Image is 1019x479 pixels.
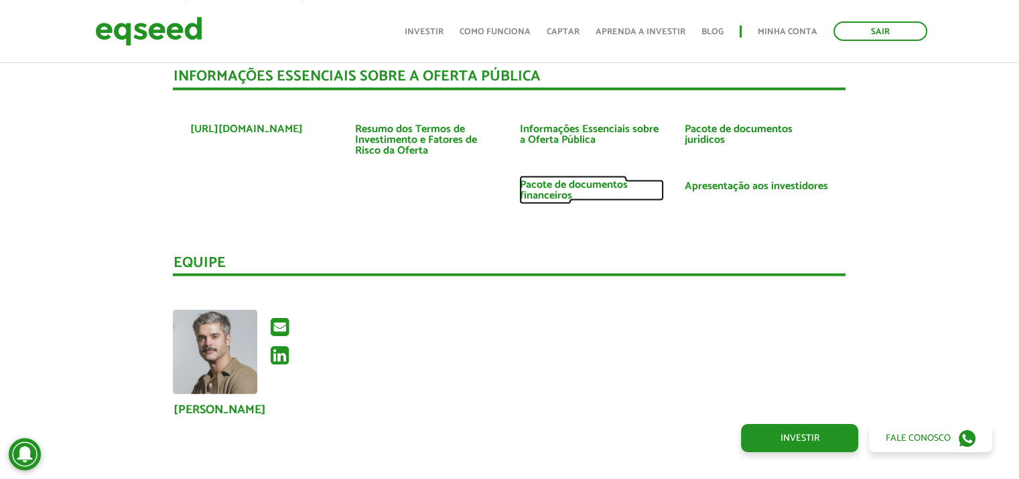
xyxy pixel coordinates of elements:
a: Fale conosco [869,424,992,452]
a: Captar [547,28,580,36]
a: Ver perfil do usuário. [173,309,257,394]
a: Pacote de documentos financeiros [519,179,664,201]
a: Informações Essenciais sobre a Oferta Pública [519,123,664,145]
a: Minha conta [758,28,817,36]
a: Resumo dos Termos de Investimento e Fatores de Risco da Oferta [354,123,499,156]
a: [PERSON_NAME] [173,403,265,415]
a: Aprenda a investir [596,28,685,36]
a: Apresentação aos investidores [684,180,827,191]
a: Pacote de documentos jurídicos [684,123,829,145]
a: Investir [405,28,444,36]
img: Foto de Gentil Nascimento [173,309,257,394]
a: [URL][DOMAIN_NAME] [190,123,302,134]
a: Blog [701,28,724,36]
a: Como funciona [460,28,531,36]
a: Investir [741,424,858,452]
div: Equipe [173,255,845,276]
a: Sair [833,21,927,41]
img: EqSeed [95,13,202,49]
div: INFORMAÇÕES ESSENCIAIS SOBRE A OFERTA PÚBLICA [173,69,845,90]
